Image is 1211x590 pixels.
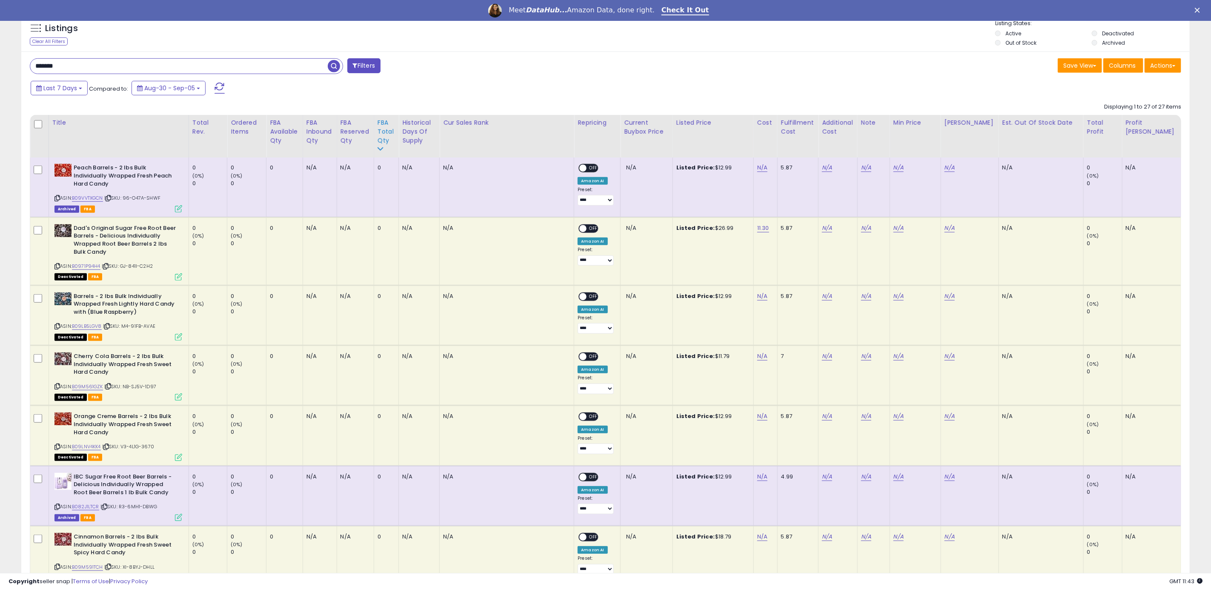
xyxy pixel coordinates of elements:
[626,473,636,481] span: N/A
[306,292,330,300] div: N/A
[1087,240,1122,247] div: 0
[402,292,433,300] div: N/A
[104,195,160,201] span: | SKU: 96-O47A-SHWF
[231,232,243,239] small: (0%)
[104,564,155,570] span: | SKU: XI-8BYJ-DHLL
[192,292,227,300] div: 0
[822,224,832,232] a: N/A
[402,164,433,172] div: N/A
[341,118,370,145] div: FBA Reserved Qty
[861,533,871,541] a: N/A
[88,334,103,341] span: FBA
[231,548,266,556] div: 0
[73,577,109,585] a: Terms of Use
[1103,58,1143,73] button: Columns
[80,514,95,521] span: FBA
[676,533,715,541] b: Listed Price:
[74,292,177,318] b: Barrels - 2 lbs Bulk Individually Wrapped Fresh Lightly Hard Candy with (Blue Raspberry)
[587,534,601,541] span: OFF
[626,163,636,172] span: N/A
[231,224,266,232] div: 0
[781,224,812,232] div: 5.87
[378,292,392,300] div: 0
[861,224,871,232] a: N/A
[144,84,195,92] span: Aug-30 - Sep-05
[861,292,871,301] a: N/A
[1145,58,1181,73] button: Actions
[54,292,72,305] img: 51Bq8qC72TL._SL40_.jpg
[192,488,227,496] div: 0
[757,292,767,301] a: N/A
[54,394,87,401] span: All listings that are unavailable for purchase on Amazon for any reason other than out-of-stock
[1087,548,1122,556] div: 0
[757,224,769,232] a: 11.30
[402,352,433,360] div: N/A
[192,232,204,239] small: (0%)
[945,352,955,361] a: N/A
[443,352,567,360] div: N/A
[822,118,854,136] div: Additional Cost
[306,164,330,172] div: N/A
[72,564,103,571] a: B09M591TCH
[676,292,715,300] b: Listed Price:
[192,421,204,428] small: (0%)
[578,375,614,394] div: Preset:
[341,164,367,172] div: N/A
[54,224,72,237] img: 615XP6adIxL._SL40_.jpg
[100,503,157,510] span: | SKU: R3-6MH1-DBWG
[1005,30,1021,37] label: Active
[54,454,87,461] span: All listings that are unavailable for purchase on Amazon for any reason other than out-of-stock
[443,224,567,232] div: N/A
[1102,30,1134,37] label: Deactivated
[1005,39,1036,46] label: Out of Stock
[231,164,266,172] div: 0
[945,224,955,232] a: N/A
[54,514,79,521] span: Listings that have been deleted from Seller Central
[893,533,904,541] a: N/A
[676,164,747,172] div: $12.99
[72,443,101,450] a: B09LNV4KK4
[231,308,266,315] div: 0
[45,23,78,34] h5: Listings
[893,412,904,421] a: N/A
[88,273,103,281] span: FBA
[341,412,367,420] div: N/A
[945,163,955,172] a: N/A
[587,225,601,232] span: OFF
[1087,541,1099,548] small: (0%)
[578,187,614,206] div: Preset:
[341,224,367,232] div: N/A
[1126,352,1174,360] div: N/A
[676,352,715,360] b: Listed Price:
[587,413,601,421] span: OFF
[1102,39,1125,46] label: Archived
[88,454,103,461] span: FBA
[1195,8,1203,13] div: Close
[378,533,392,541] div: 0
[1087,488,1122,496] div: 0
[192,473,227,481] div: 0
[822,292,832,301] a: N/A
[1087,533,1122,541] div: 0
[88,394,103,401] span: FBA
[192,180,227,187] div: 0
[509,6,655,14] div: Meet Amazon Data, done right.
[270,164,296,172] div: 0
[1126,533,1174,541] div: N/A
[270,352,296,360] div: 0
[192,301,204,307] small: (0%)
[54,164,182,211] div: ASIN:
[1087,292,1122,300] div: 0
[192,224,227,232] div: 0
[781,292,812,300] div: 5.87
[587,353,601,361] span: OFF
[74,412,177,438] b: Orange Creme Barrels - 2 lbs Bulk Individually Wrapped Fresh Sweet Hard Candy
[54,206,79,213] span: Listings that have been deleted from Seller Central
[1126,118,1177,136] div: Profit [PERSON_NAME]
[270,533,296,541] div: 0
[526,6,567,14] i: DataHub...
[578,306,607,313] div: Amazon AI
[1126,224,1174,232] div: N/A
[1087,232,1099,239] small: (0%)
[270,118,299,145] div: FBA Available Qty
